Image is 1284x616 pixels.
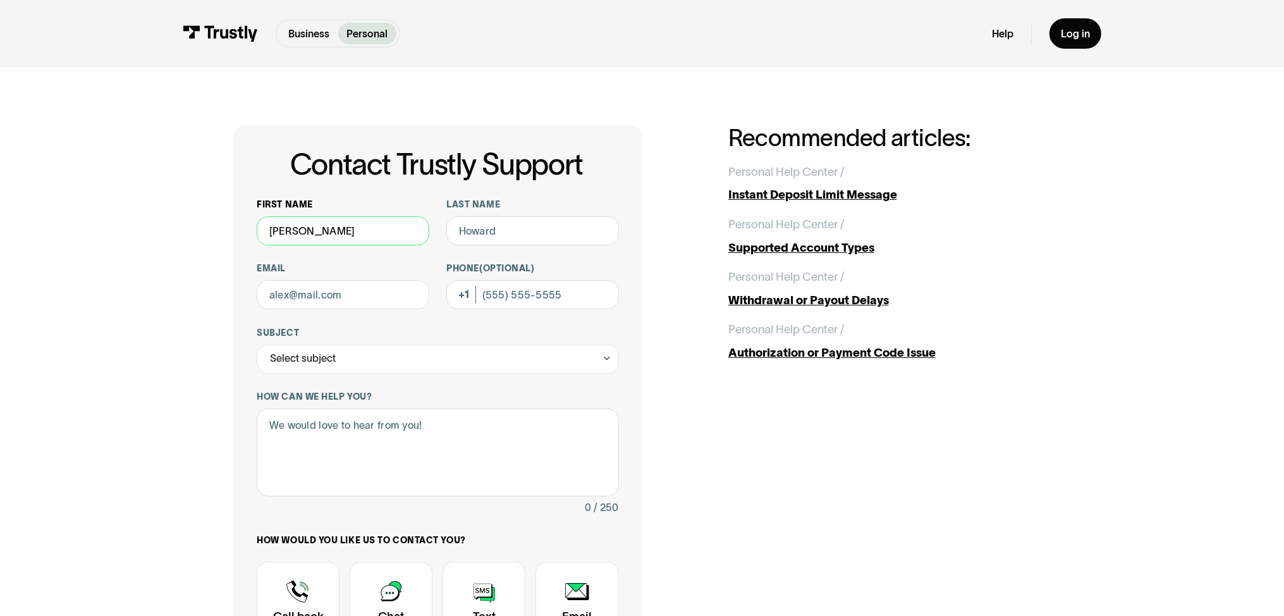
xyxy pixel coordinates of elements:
[338,23,397,44] a: Personal
[479,263,535,273] span: (Optional)
[446,216,618,245] input: Howard
[728,321,1051,362] a: Personal Help Center /Authorization or Payment Code Issue
[728,344,1051,362] div: Authorization or Payment Code Issue
[1049,18,1102,49] a: Log in
[728,292,1051,309] div: Withdrawal or Payout Delays
[288,26,329,41] p: Business
[257,327,618,338] label: Subject
[728,163,1051,204] a: Personal Help Center /Instant Deposit Limit Message
[728,125,1051,151] h2: Recommended articles:
[728,239,1051,257] div: Supported Account Types
[1061,27,1090,40] div: Log in
[728,321,844,338] div: Personal Help Center /
[585,499,591,517] div: 0
[346,26,388,41] p: Personal
[257,534,618,546] label: How would you like us to contact you?
[446,262,618,274] label: Phone
[992,27,1013,40] a: Help
[257,199,429,210] label: First name
[183,25,259,41] img: Trustly Logo
[446,280,618,309] input: (555) 555-5555
[279,23,338,44] a: Business
[257,216,429,245] input: Alex
[728,216,844,233] div: Personal Help Center /
[446,199,618,210] label: Last name
[728,216,1051,257] a: Personal Help Center /Supported Account Types
[728,268,844,286] div: Personal Help Center /
[257,391,618,402] label: How can we help you?
[257,280,429,309] input: alex@mail.com
[254,149,618,181] h1: Contact Trustly Support
[257,262,429,274] label: Email
[270,350,336,367] div: Select subject
[728,268,1051,309] a: Personal Help Center /Withdrawal or Payout Delays
[257,345,618,374] div: Select subject
[594,499,619,517] div: / 250
[728,186,1051,204] div: Instant Deposit Limit Message
[728,163,844,181] div: Personal Help Center /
